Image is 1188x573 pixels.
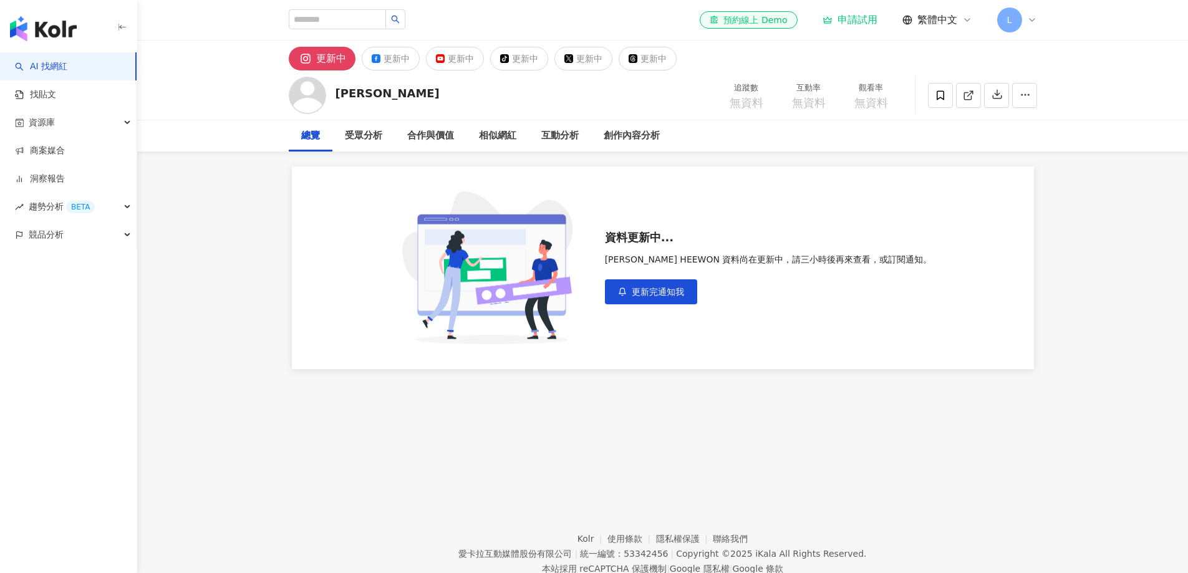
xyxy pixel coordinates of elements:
[1007,13,1012,27] span: L
[580,549,668,559] div: 統一編號：53342456
[656,534,713,544] a: 隱私權保護
[512,50,538,67] div: 更新中
[848,82,895,94] div: 觀看率
[15,203,24,211] span: rise
[301,128,320,143] div: 總覽
[632,287,684,297] span: 更新完通知我
[10,16,77,41] img: logo
[289,47,355,70] button: 更新中
[605,254,932,264] div: [PERSON_NAME] HEEWON 資料尚在更新中，請三小時後再來查看，或訂閱通知。
[917,13,957,27] span: 繁體中文
[345,128,382,143] div: 受眾分析
[29,221,64,249] span: 競品分析
[458,549,572,559] div: 愛卡拉互動媒體股份有限公司
[670,549,674,559] span: |
[362,47,420,70] button: 更新中
[723,82,770,94] div: 追蹤數
[15,89,56,101] a: 找貼文
[15,60,67,73] a: searchAI 找網紅
[854,97,888,109] span: 無資料
[490,47,548,70] button: 更新中
[676,549,866,559] div: Copyright © 2025 All Rights Reserved.
[823,14,877,26] a: 申請試用
[577,534,607,544] a: Kolr
[710,14,787,26] div: 預約線上 Demo
[66,201,95,213] div: BETA
[604,128,660,143] div: 創作內容分析
[605,279,697,304] button: 更新完通知我
[316,50,346,67] div: 更新中
[785,82,833,94] div: 互動率
[407,128,454,143] div: 合作與價值
[576,50,602,67] div: 更新中
[15,173,65,185] a: 洞察報告
[391,15,400,24] span: search
[336,85,440,101] div: [PERSON_NAME]
[384,50,410,67] div: 更新中
[426,47,484,70] button: 更新中
[394,191,590,344] img: subscribe cta
[29,108,55,137] span: 資源庫
[554,47,612,70] button: 更新中
[289,77,326,114] img: KOL Avatar
[541,128,579,143] div: 互動分析
[15,145,65,157] a: 商案媒合
[479,128,516,143] div: 相似網紅
[605,231,932,244] div: 資料更新中...
[574,549,577,559] span: |
[730,97,763,109] span: 無資料
[755,549,776,559] a: iKala
[619,47,677,70] button: 更新中
[29,193,95,221] span: 趨勢分析
[700,11,797,29] a: 預約線上 Demo
[792,97,826,109] span: 無資料
[448,50,474,67] div: 更新中
[607,534,656,544] a: 使用條款
[713,534,748,544] a: 聯絡我們
[640,50,667,67] div: 更新中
